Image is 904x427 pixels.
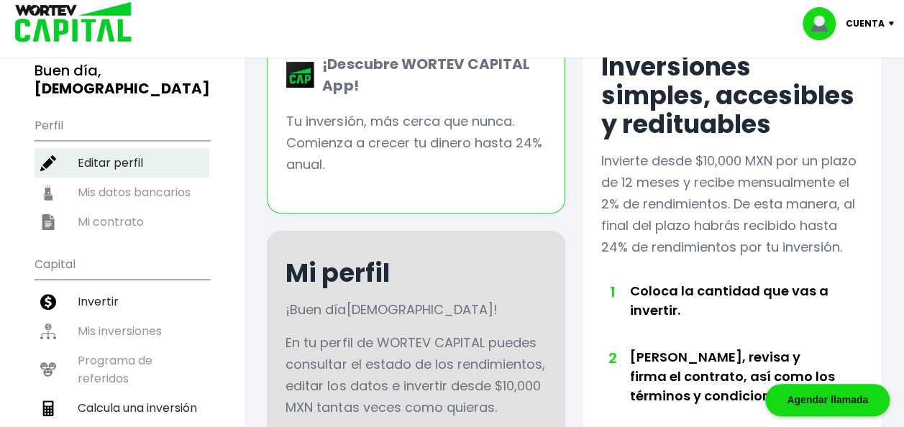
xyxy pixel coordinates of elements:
h2: Mi perfil [286,259,389,288]
b: [DEMOGRAPHIC_DATA] [35,78,210,98]
p: Tu inversión, más cerca que nunca. Comienza a crecer tu dinero hasta 24% anual. [286,111,546,175]
img: invertir-icon.b3b967d7.svg [40,294,56,310]
img: icon-down [885,22,904,26]
a: Invertir [35,287,209,316]
p: En tu perfil de WORTEV CAPITAL puedes consultar el estado de los rendimientos, editar los datos e... [286,332,547,418]
ul: Perfil [35,109,209,237]
p: ¡Descubre WORTEV CAPITAL App! [315,53,546,96]
img: editar-icon.952d3147.svg [40,155,56,171]
span: 2 [608,347,616,369]
h2: Inversiones simples, accesibles y redituables [601,52,862,139]
span: 1 [608,281,616,303]
div: Agendar llamada [765,384,890,416]
img: profile-image [803,7,846,40]
p: Cuenta [846,13,885,35]
img: wortev-capital-app-icon [286,62,315,88]
a: Calcula una inversión [35,393,209,423]
span: [DEMOGRAPHIC_DATA] [346,300,493,318]
a: Editar perfil [35,148,209,178]
h3: Buen día, [35,62,209,98]
p: Invierte desde $10,000 MXN por un plazo de 12 meses y recibe mensualmente el 2% de rendimientos. ... [601,150,862,258]
li: Coloca la cantidad que vas a invertir. [630,281,836,347]
p: ¡Buen día ! [286,299,497,321]
img: calculadora-icon.17d418c4.svg [40,400,56,416]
